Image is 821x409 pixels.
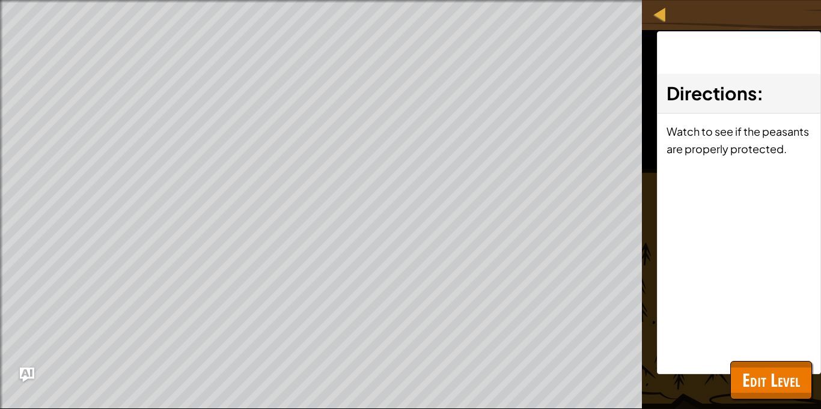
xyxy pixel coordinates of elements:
button: Edit Level [730,361,812,399]
h3: : [667,80,811,107]
p: Watch to see if the peasants are properly protected. [667,123,811,157]
span: Directions [667,82,757,105]
span: Edit Level [742,368,800,392]
button: Ask AI [20,368,34,382]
